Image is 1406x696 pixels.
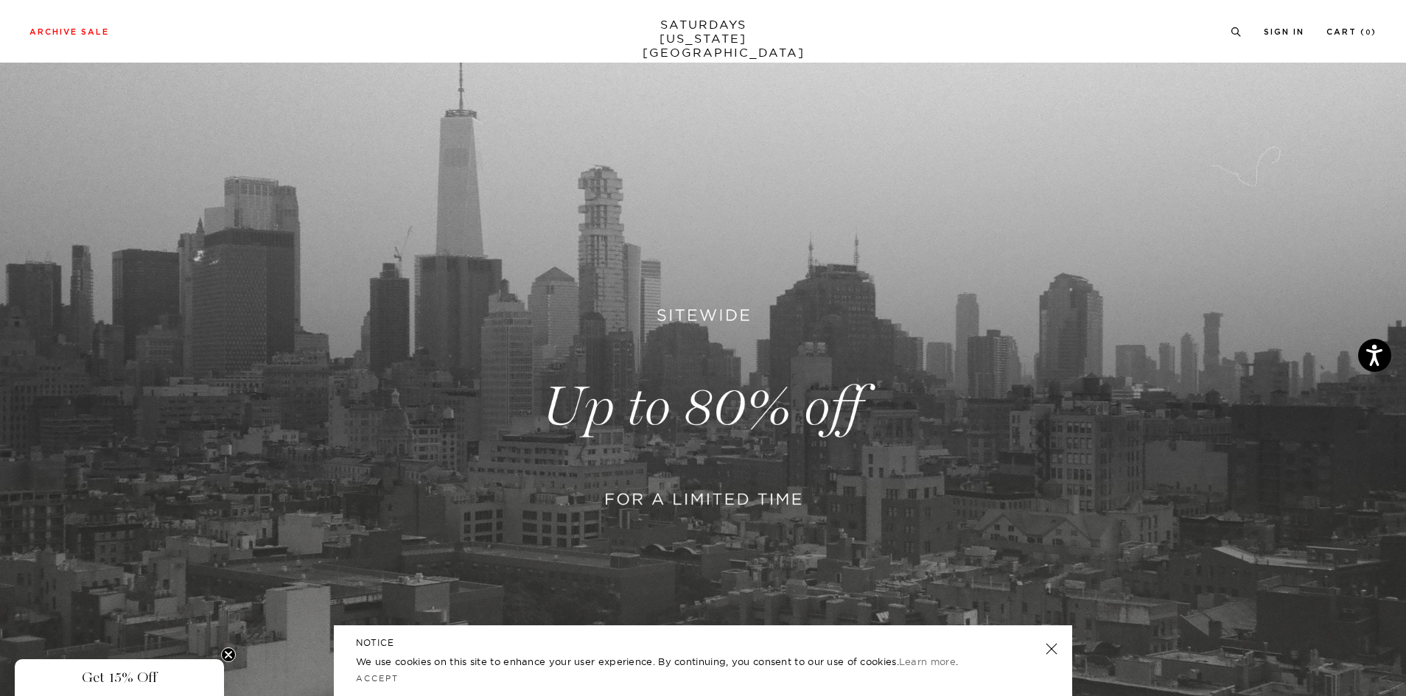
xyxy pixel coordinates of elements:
[643,18,764,60] a: SATURDAYS[US_STATE][GEOGRAPHIC_DATA]
[82,669,157,686] span: Get 15% Off
[29,28,109,36] a: Archive Sale
[356,673,399,683] a: Accept
[1365,29,1371,36] small: 0
[15,659,224,696] div: Get 15% OffClose teaser
[221,647,236,662] button: Close teaser
[356,636,1050,650] h5: NOTICE
[356,654,998,669] p: We use cookies on this site to enhance your user experience. By continuing, you consent to our us...
[1264,28,1304,36] a: Sign In
[1326,28,1377,36] a: Cart (0)
[899,655,956,667] a: Learn more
